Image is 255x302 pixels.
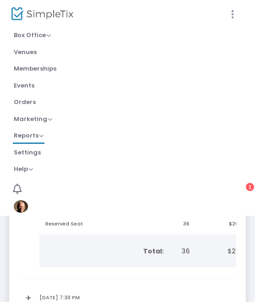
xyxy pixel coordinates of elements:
[13,95,37,110] a: Orders
[229,220,249,227] span: $260.00
[13,162,34,177] a: Help
[45,220,83,227] span: Reserved Seat
[14,148,41,157] span: Settings
[182,247,190,256] span: 36
[14,98,36,107] span: Orders
[13,129,44,144] a: Reports
[14,115,52,123] span: Marketing
[143,247,164,256] b: Total:
[13,79,35,94] a: Events
[13,112,53,127] a: Marketing
[14,48,37,57] span: Venues
[246,183,254,191] div: 1
[14,31,51,39] span: Box Office
[13,146,42,161] a: Settings
[13,28,52,44] a: Box Office
[14,165,33,173] span: Help
[13,62,57,77] a: Memberships
[14,81,34,90] span: Events
[14,131,44,140] span: Reports
[227,247,254,256] span: $260.00
[14,64,56,73] span: Memberships
[13,45,38,60] a: Venues
[183,220,189,227] span: 36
